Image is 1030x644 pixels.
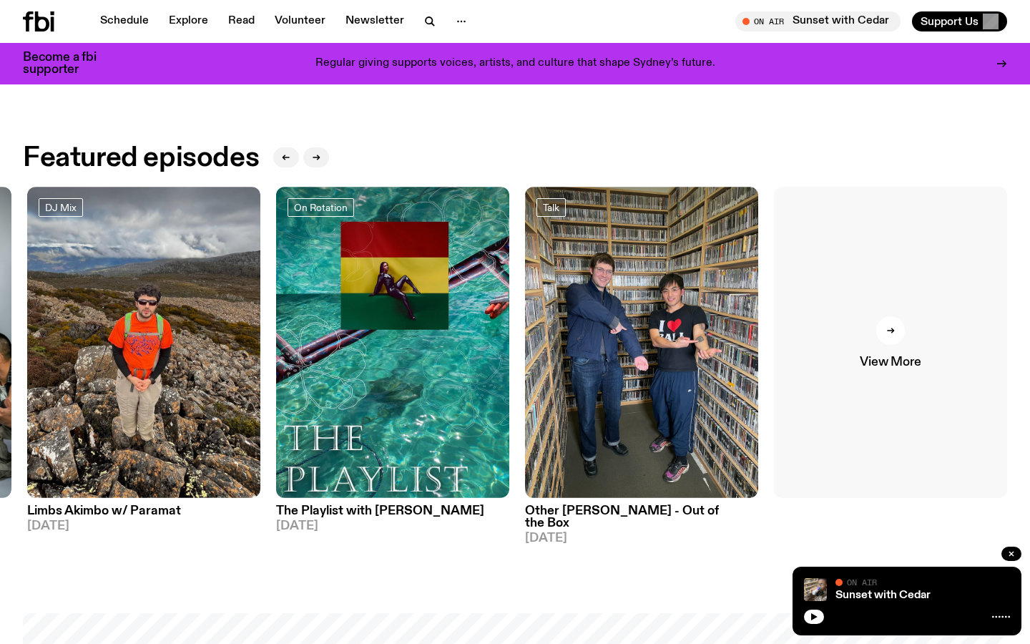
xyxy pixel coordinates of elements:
img: Matt Do & Other Joe [525,187,758,498]
a: Other [PERSON_NAME] - Out of the Box[DATE] [525,498,758,545]
a: Read [220,11,263,31]
span: Talk [543,202,559,213]
h3: The Playlist with [PERSON_NAME] [276,505,509,517]
a: On Rotation [288,198,354,217]
span: [DATE] [276,520,509,532]
span: DJ Mix [45,202,77,213]
a: Sunset with Cedar [835,590,931,601]
p: Regular giving supports voices, artists, and culture that shape Sydney’s future. [315,57,715,70]
a: Talk [536,198,566,217]
h3: Become a fbi supporter [23,52,114,76]
span: On Rotation [294,202,348,213]
a: Explore [160,11,217,31]
span: [DATE] [525,532,758,545]
img: The poster for this episode of The Playlist. It features the album artwork for Amaarae's BLACK ST... [276,187,509,498]
h2: Featured episodes [23,145,259,171]
span: On Air [847,577,877,587]
a: Volunteer [266,11,334,31]
a: Schedule [92,11,157,31]
a: The Playlist with [PERSON_NAME][DATE] [276,498,509,532]
a: View More [774,187,1007,498]
a: Newsletter [337,11,413,31]
h3: Limbs Akimbo w/ Paramat [27,505,260,517]
a: DJ Mix [39,198,83,217]
span: [DATE] [27,520,260,532]
span: View More [860,356,921,369]
h3: Other [PERSON_NAME] - Out of the Box [525,505,758,530]
button: Support Us [912,11,1007,31]
a: Limbs Akimbo w/ Paramat[DATE] [27,498,260,532]
button: On AirSunset with Cedar [735,11,901,31]
span: Support Us [921,15,978,28]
